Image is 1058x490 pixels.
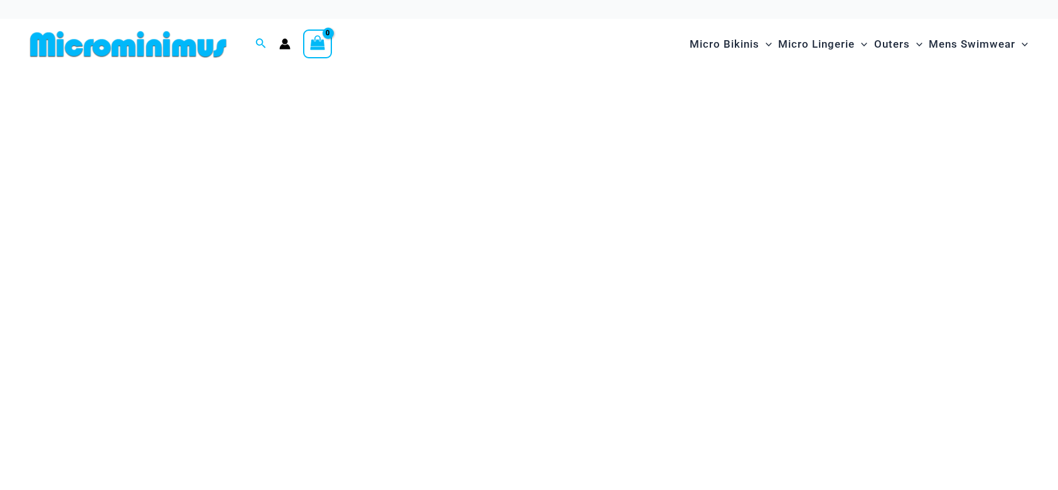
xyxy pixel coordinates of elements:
nav: Site Navigation [685,23,1033,65]
span: Menu Toggle [1015,28,1028,60]
span: Micro Lingerie [778,28,855,60]
a: Account icon link [279,38,291,50]
a: View Shopping Cart, empty [303,29,332,58]
span: Mens Swimwear [929,28,1015,60]
span: Menu Toggle [855,28,867,60]
span: Micro Bikinis [690,28,759,60]
img: MM SHOP LOGO FLAT [25,30,232,58]
a: Micro LingerieMenu ToggleMenu Toggle [775,25,870,63]
a: OutersMenu ToggleMenu Toggle [871,25,926,63]
a: Micro BikinisMenu ToggleMenu Toggle [687,25,775,63]
span: Outers [874,28,910,60]
span: Menu Toggle [759,28,772,60]
a: Search icon link [255,36,267,52]
span: Menu Toggle [910,28,922,60]
a: Mens SwimwearMenu ToggleMenu Toggle [926,25,1031,63]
